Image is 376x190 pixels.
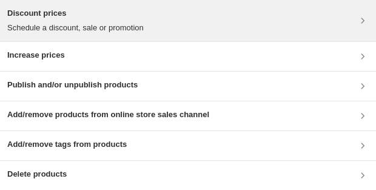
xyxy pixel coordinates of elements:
[7,79,138,91] h3: Publish and/or unpublish products
[7,109,209,121] h3: Add/remove products from online store sales channel
[7,138,127,151] h3: Add/remove tags from products
[7,22,144,34] p: Schedule a discount, sale or promotion
[7,49,65,61] h3: Increase prices
[7,7,144,19] h3: Discount prices
[7,168,67,180] h3: Delete products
